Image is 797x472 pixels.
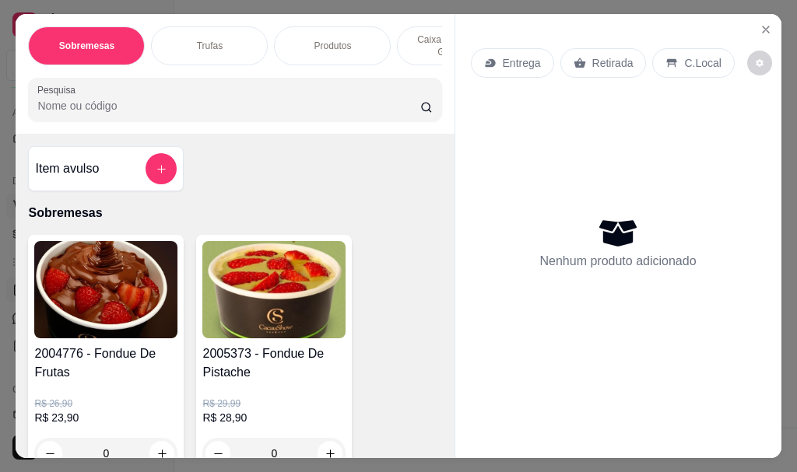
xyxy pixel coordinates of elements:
[34,410,177,425] p: R$ 23,90
[592,55,634,71] p: Retirada
[34,397,177,410] p: R$ 26,90
[28,204,441,222] p: Sobremesas
[59,40,114,52] p: Sobremesas
[35,159,99,178] h4: Item avulso
[34,241,177,338] img: product-image
[314,40,351,52] p: Produtos
[37,98,420,114] input: Pesquisa
[146,153,177,184] button: add-separate-item
[410,33,500,58] p: Caixa de Bombom Gourmet
[37,83,81,96] label: Pesquisa
[202,410,346,425] p: R$ 28,90
[540,252,697,271] p: Nenhum produto adicionado
[753,17,778,42] button: Close
[197,40,223,52] p: Trufas
[684,55,721,71] p: C.Local
[202,344,346,382] h4: 2005373 - Fondue De Pistache
[747,51,772,75] button: decrease-product-quantity
[34,344,177,382] h4: 2004776 - Fondue De Frutas
[202,241,346,338] img: product-image
[503,55,541,71] p: Entrega
[202,397,346,410] p: R$ 29,99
